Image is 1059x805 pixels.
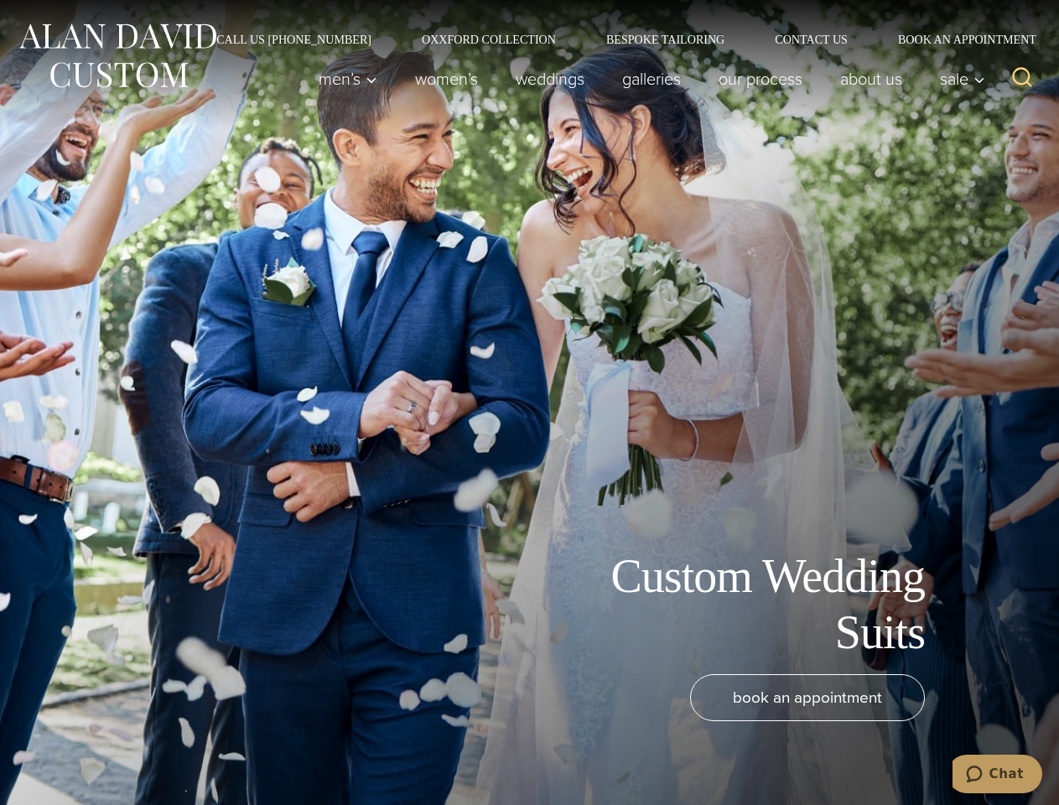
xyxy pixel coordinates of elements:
a: Our Process [700,62,822,96]
a: book an appointment [690,674,925,721]
a: Book an Appointment [873,34,1042,45]
span: book an appointment [733,685,882,709]
a: weddings [497,62,604,96]
img: Alan David Custom [17,18,218,93]
a: Women’s [397,62,497,96]
a: Oxxford Collection [397,34,581,45]
nav: Secondary Navigation [191,34,1042,45]
a: About Us [822,62,921,96]
button: Sale sub menu toggle [921,62,994,96]
a: Contact Us [750,34,873,45]
h1: Custom Wedding Suits [548,548,925,661]
button: View Search Form [1002,59,1042,99]
a: Galleries [604,62,700,96]
a: Bespoke Tailoring [581,34,750,45]
button: Men’s sub menu toggle [300,62,397,96]
nav: Primary Navigation [300,62,994,96]
iframe: Opens a widget where you can chat to one of our agents [953,755,1042,797]
a: Call Us [PHONE_NUMBER] [191,34,397,45]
